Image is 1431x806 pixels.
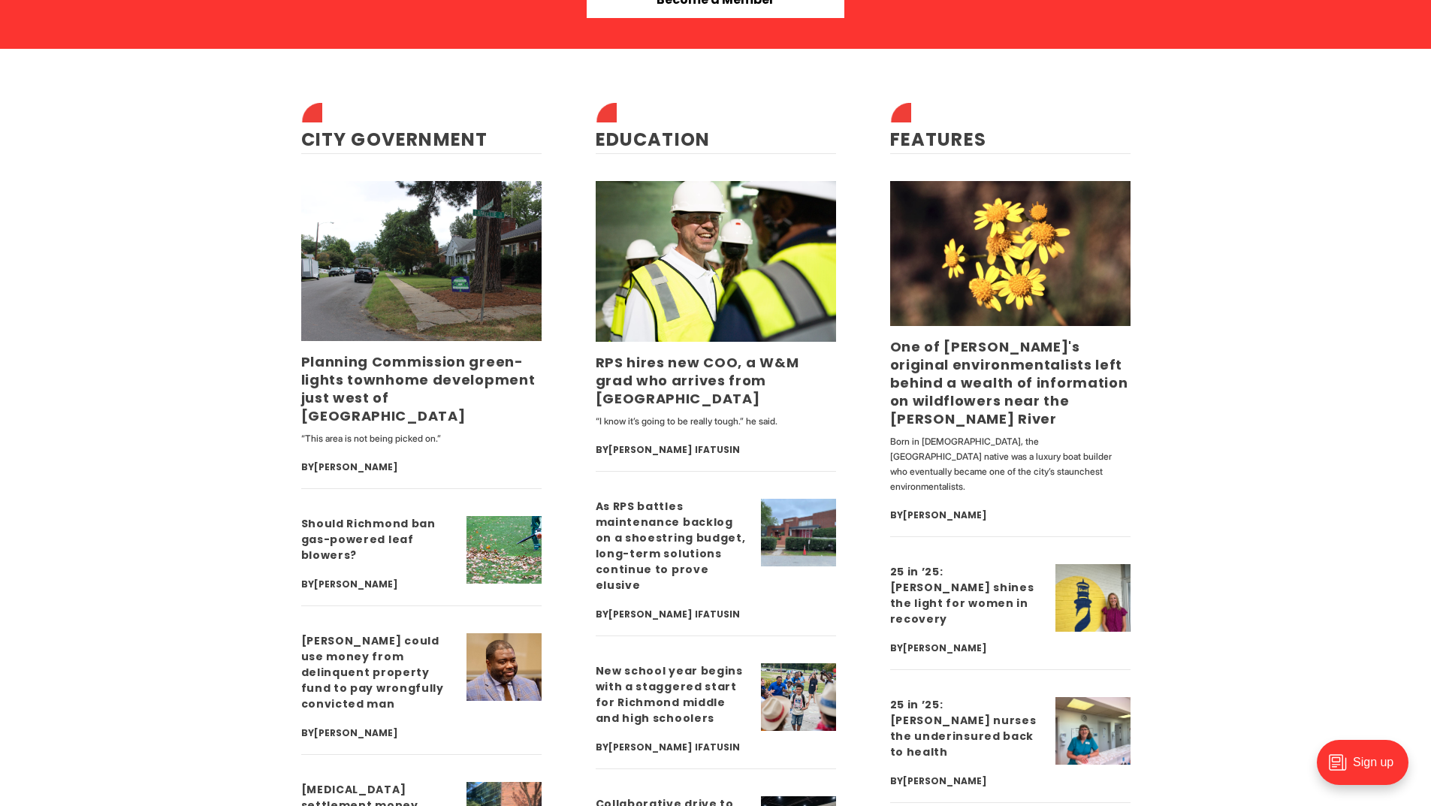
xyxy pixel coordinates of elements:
div: By [890,506,1131,524]
img: Richmond could use money from delinquent property fund to pay wrongfully convicted man [466,633,542,701]
p: “I know it’s going to be really tough.” he said. [596,414,836,429]
a: [PERSON_NAME] [903,774,987,787]
a: [PERSON_NAME] Ifatusin [608,741,740,753]
img: New school year begins with a staggered start for Richmond middle and high schoolers [761,663,836,731]
a: [PERSON_NAME] could use money from delinquent property fund to pay wrongfully convicted man [301,633,444,711]
div: By [890,772,1043,790]
img: 25 in ’25: Emily DuBose shines the light for women in recovery [1055,564,1131,632]
a: 25 in ’25: [PERSON_NAME] nurses the underinsured back to health [890,697,1037,759]
img: Planning Commission green-lights townhome development just west of Carytown [301,181,542,341]
img: One of Richmond's original environmentalists left behind a wealth of information on wildflowers n... [890,181,1131,326]
a: [PERSON_NAME] [314,460,398,473]
div: By [301,575,454,593]
div: By [596,441,836,459]
a: 25 in ’25: [PERSON_NAME] shines the light for women in recovery [890,564,1034,626]
a: [PERSON_NAME] [314,726,398,739]
a: New school year begins with a staggered start for Richmond middle and high schoolers [596,663,743,726]
img: 25 in ’25: Marilyn Metzler nurses the underinsured back to health [1055,697,1131,765]
a: As RPS battles maintenance backlog on a shoestring budget, long-term solutions continue to prove ... [596,499,746,593]
div: By [301,724,454,742]
iframe: portal-trigger [1304,732,1431,806]
a: Should Richmond ban gas-powered leaf blowers? [301,516,436,563]
a: [PERSON_NAME] [314,578,398,590]
a: RPS hires new COO, a W&M grad who arrives from [GEOGRAPHIC_DATA] [596,353,799,408]
div: By [596,605,749,623]
p: Born in [DEMOGRAPHIC_DATA], the [GEOGRAPHIC_DATA] native was a luxury boat builder who eventually... [890,434,1131,494]
a: City Government [301,127,488,152]
a: [PERSON_NAME] Ifatusin [608,608,740,620]
div: By [596,738,749,756]
a: Planning Commission green-lights townhome development just west of [GEOGRAPHIC_DATA] [301,352,536,425]
img: As RPS battles maintenance backlog on a shoestring budget, long-term solutions continue to prove ... [761,499,836,566]
img: RPS hires new COO, a W&M grad who arrives from Indianapolis [596,181,836,341]
div: By [301,458,542,476]
a: [PERSON_NAME] [903,509,987,521]
a: [PERSON_NAME] [903,641,987,654]
a: One of [PERSON_NAME]'s original environmentalists left behind a wealth of information on wildflow... [890,337,1128,428]
a: Education [596,127,711,152]
div: By [890,639,1043,657]
a: Features [890,127,987,152]
p: “This area is not being picked on.” [301,431,542,446]
a: [PERSON_NAME] Ifatusin [608,443,740,456]
img: Should Richmond ban gas-powered leaf blowers? [466,516,542,584]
